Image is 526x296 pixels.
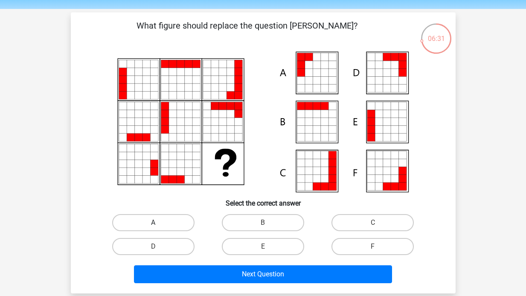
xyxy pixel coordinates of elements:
p: What figure should replace the question [PERSON_NAME]? [84,19,410,45]
label: B [222,214,304,231]
label: F [331,238,414,255]
label: D [112,238,195,255]
h6: Select the correct answer [84,192,442,207]
label: E [222,238,304,255]
div: 06:31 [420,23,452,44]
label: A [112,214,195,231]
label: C [331,214,414,231]
button: Next Question [134,265,392,283]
